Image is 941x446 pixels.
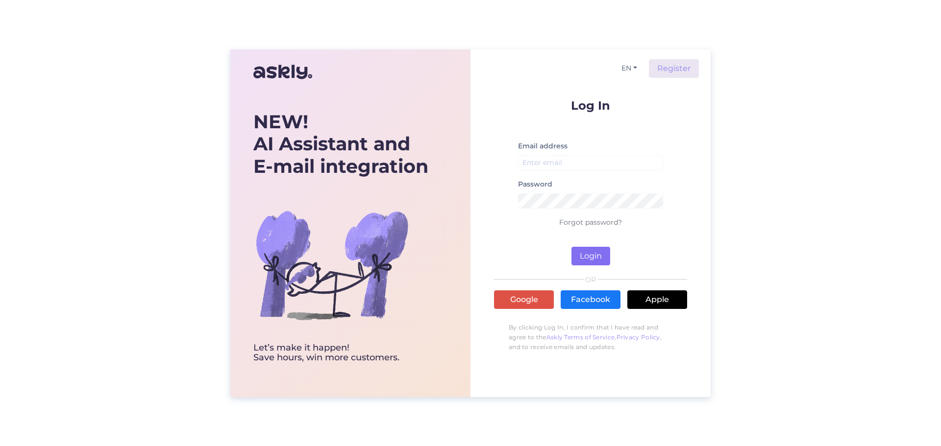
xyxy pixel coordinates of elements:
[253,187,410,343] img: bg-askly
[618,61,641,75] button: EN
[253,60,312,84] img: Askly
[546,333,615,341] a: Askly Terms of Service
[518,141,568,151] label: Email address
[559,218,622,227] a: Forgot password?
[518,179,552,189] label: Password
[584,276,598,283] span: OR
[649,59,699,78] a: Register
[561,290,620,309] a: Facebook
[494,318,687,357] p: By clicking Log In, I confirm that I have read and agree to the , , and to receive emails and upd...
[627,290,687,309] a: Apple
[253,111,428,178] div: AI Assistant and E-mail integration
[571,247,610,265] button: Login
[494,290,554,309] a: Google
[617,333,660,341] a: Privacy Policy
[253,110,308,133] b: NEW!
[253,343,428,363] div: Let’s make it happen! Save hours, win more customers.
[518,155,663,170] input: Enter email
[494,99,687,112] p: Log In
